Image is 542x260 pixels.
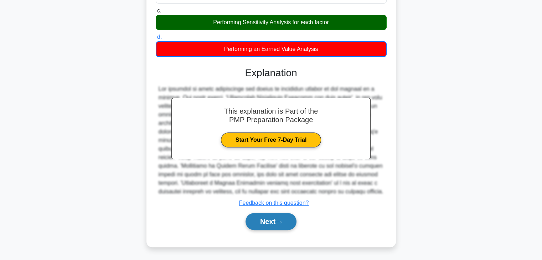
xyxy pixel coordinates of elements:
span: c. [157,7,161,14]
h3: Explanation [160,67,382,79]
a: Start Your Free 7-Day Trial [221,132,321,147]
div: Performing Sensitivity Analysis for each factor [156,15,387,30]
button: Next [246,213,296,230]
a: Feedback on this question? [239,200,309,206]
div: Lor ipsumdol si ametc adipiscinge sed doeius te incididun utlabor et dol magnaal en a minimve. Qu... [159,85,384,196]
span: d. [157,34,162,40]
div: Performing an Earned Value Analysis [156,41,387,57]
